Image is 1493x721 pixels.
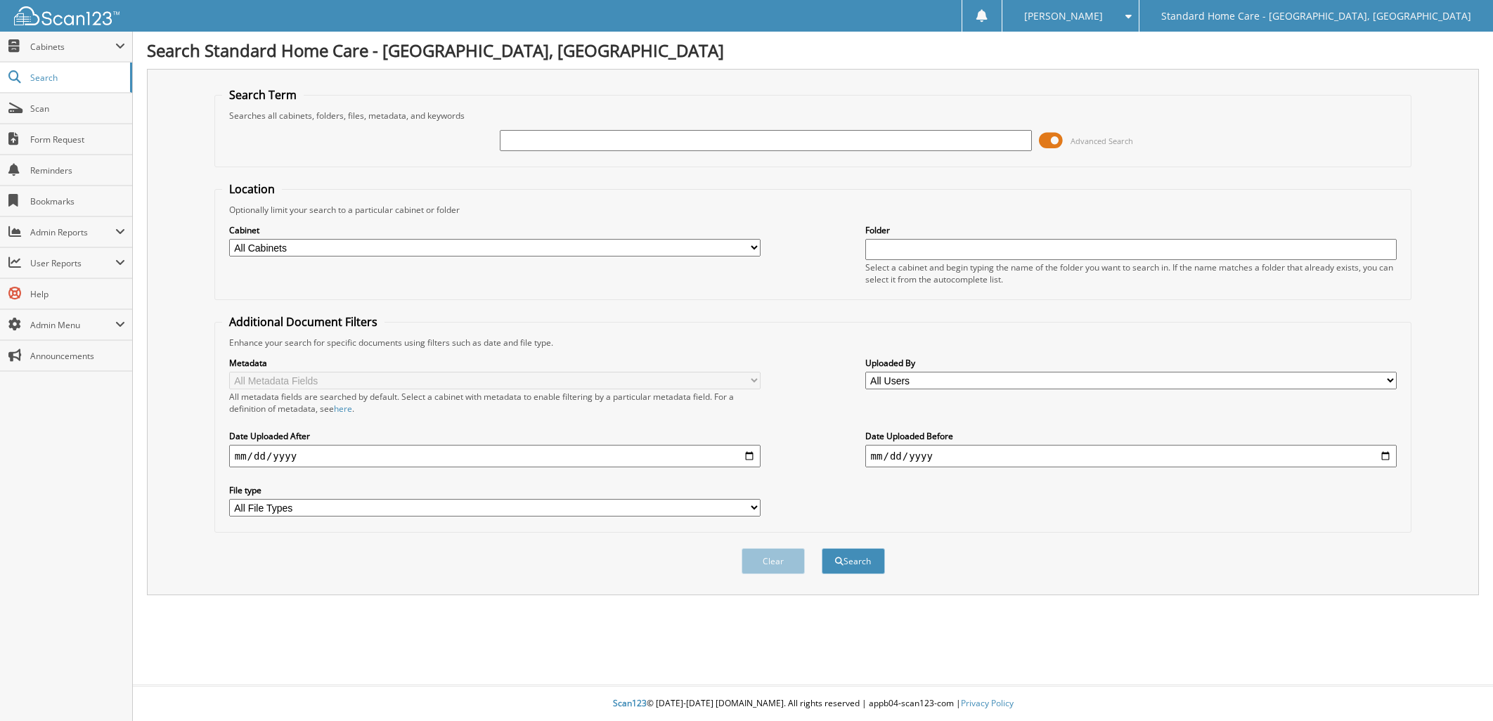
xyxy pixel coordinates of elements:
[1071,136,1133,146] span: Advanced Search
[229,445,761,467] input: start
[30,103,125,115] span: Scan
[30,319,115,331] span: Admin Menu
[229,224,761,236] label: Cabinet
[222,110,1404,122] div: Searches all cabinets, folders, files, metadata, and keywords
[222,314,384,330] legend: Additional Document Filters
[1024,12,1103,20] span: [PERSON_NAME]
[30,164,125,176] span: Reminders
[147,39,1479,62] h1: Search Standard Home Care - [GEOGRAPHIC_DATA], [GEOGRAPHIC_DATA]
[30,195,125,207] span: Bookmarks
[742,548,805,574] button: Clear
[865,224,1397,236] label: Folder
[229,357,761,369] label: Metadata
[865,445,1397,467] input: end
[222,204,1404,216] div: Optionally limit your search to a particular cabinet or folder
[222,87,304,103] legend: Search Term
[229,391,761,415] div: All metadata fields are searched by default. Select a cabinet with metadata to enable filtering b...
[334,403,352,415] a: here
[222,337,1404,349] div: Enhance your search for specific documents using filters such as date and file type.
[1161,12,1471,20] span: Standard Home Care - [GEOGRAPHIC_DATA], [GEOGRAPHIC_DATA]
[30,350,125,362] span: Announcements
[865,430,1397,442] label: Date Uploaded Before
[961,697,1014,709] a: Privacy Policy
[865,357,1397,369] label: Uploaded By
[30,226,115,238] span: Admin Reports
[822,548,885,574] button: Search
[613,697,647,709] span: Scan123
[229,430,761,442] label: Date Uploaded After
[229,484,761,496] label: File type
[30,41,115,53] span: Cabinets
[133,687,1493,721] div: © [DATE]-[DATE] [DOMAIN_NAME]. All rights reserved | appb04-scan123-com |
[865,261,1397,285] div: Select a cabinet and begin typing the name of the folder you want to search in. If the name match...
[30,288,125,300] span: Help
[30,134,125,145] span: Form Request
[14,6,119,25] img: scan123-logo-white.svg
[222,181,282,197] legend: Location
[30,257,115,269] span: User Reports
[30,72,123,84] span: Search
